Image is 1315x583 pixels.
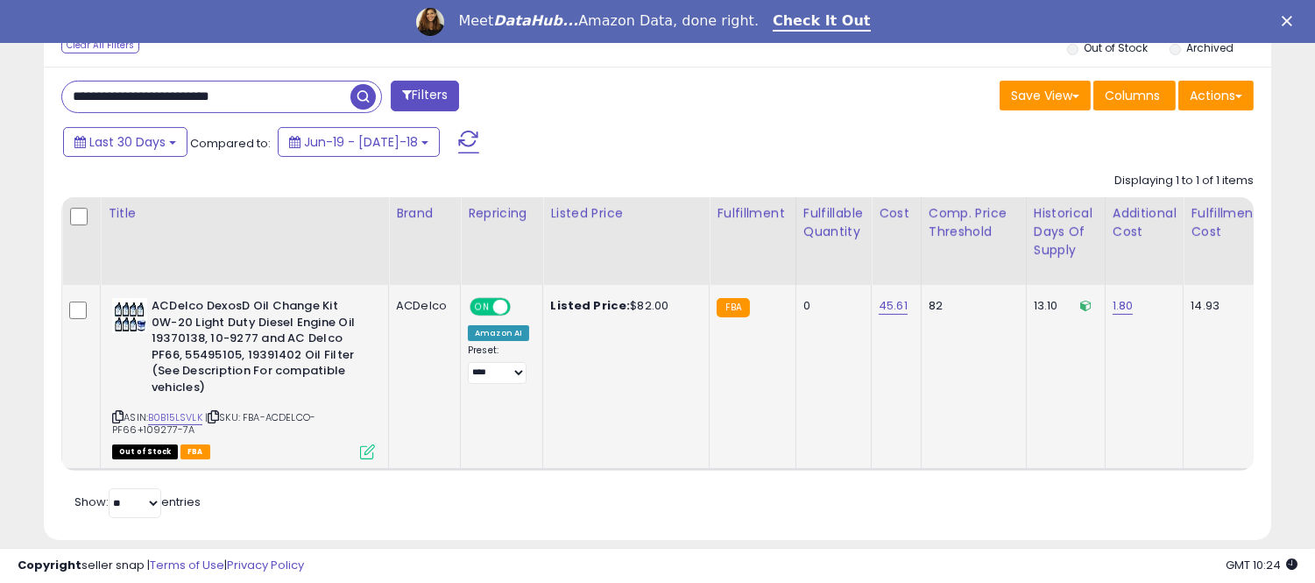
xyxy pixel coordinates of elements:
span: Show: entries [74,494,201,510]
a: Terms of Use [150,557,224,573]
div: Displaying 1 to 1 of 1 items [1114,173,1254,189]
div: $82.00 [550,298,696,314]
div: Repricing [468,204,535,223]
span: Jun-19 - [DATE]-18 [304,133,418,151]
div: Additional Cost [1113,204,1177,241]
div: Preset: [468,345,529,384]
div: Amazon AI [468,325,529,341]
div: Meet Amazon Data, done right. [458,12,759,30]
button: Save View [1000,81,1091,110]
div: Cost [879,204,914,223]
a: 1.80 [1113,297,1134,315]
button: Filters [391,81,459,111]
div: ACDelco [396,298,447,314]
a: B0B15LSVLK [148,410,202,425]
span: Compared to: [190,135,271,152]
i: DataHub... [493,12,578,29]
img: Profile image for Georgie [416,8,444,36]
b: ACDelco DexosD Oil Change Kit 0W-20 Light Duty Diesel Engine Oil 19370138, 10-9277 and AC Delco P... [152,298,364,400]
label: Archived [1186,40,1234,55]
div: Clear All Filters [61,37,139,53]
div: Brand [396,204,453,223]
label: Out of Stock [1084,40,1148,55]
a: 45.61 [879,297,908,315]
div: seller snap | | [18,558,304,574]
div: Fulfillable Quantity [803,204,864,241]
small: FBA [717,298,749,317]
span: ON [471,300,493,315]
div: 13.10 [1034,298,1092,314]
div: Title [108,204,381,223]
span: Columns [1105,87,1160,104]
div: ASIN: [112,298,375,457]
div: 82 [929,298,1013,314]
button: Jun-19 - [DATE]-18 [278,127,440,157]
button: Last 30 Days [63,127,187,157]
div: 0 [803,298,858,314]
div: Listed Price [550,204,702,223]
div: Fulfillment Cost [1191,204,1258,241]
span: OFF [508,300,536,315]
a: Check It Out [773,12,871,32]
div: Close [1282,16,1299,26]
button: Columns [1093,81,1176,110]
span: 2025-08-18 10:24 GMT [1226,557,1297,573]
img: 51zazLTrUsL._SL40_.jpg [112,298,147,333]
div: Historical Days Of Supply [1034,204,1098,260]
strong: Copyright [18,557,81,573]
div: Fulfillment [717,204,788,223]
button: Actions [1178,81,1254,110]
a: Privacy Policy [227,557,304,573]
span: All listings that are currently out of stock and unavailable for purchase on Amazon [112,444,178,459]
div: Comp. Price Threshold [929,204,1019,241]
div: 14.93 [1191,298,1252,314]
b: Listed Price: [550,297,630,314]
span: | SKU: FBA-ACDELCO-PF66+109277-7A [112,410,315,437]
span: FBA [180,444,210,459]
span: Last 30 Days [89,133,166,151]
